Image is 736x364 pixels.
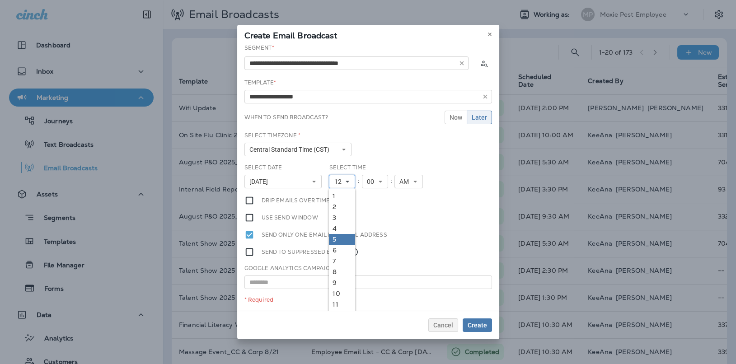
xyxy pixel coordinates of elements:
span: AM [399,178,413,186]
button: Central Standard Time (CST) [244,143,352,156]
div: : [388,175,394,188]
span: Create [468,322,487,328]
span: 12 [334,178,345,186]
a: 9 [329,277,355,288]
a: 3 [329,212,355,223]
a: 10 [329,288,355,299]
label: Send to suppressed emails. [262,247,359,257]
label: Template [244,79,276,86]
label: Google Analytics Campaign Title [244,265,351,272]
label: Use send window [262,213,318,223]
span: [DATE] [249,178,272,186]
a: 8 [329,266,355,277]
label: Segment [244,44,274,51]
a: 4 [329,223,355,234]
span: Central Standard Time (CST) [249,146,333,154]
a: 1 [329,191,355,201]
span: Later [472,114,487,121]
button: 12 [329,175,355,188]
label: Drip emails over time [262,196,330,205]
label: Select Timezone [244,132,300,139]
a: 7 [329,256,355,266]
button: Cancel [428,318,458,332]
button: Later [467,111,492,124]
label: Send only one email per email address [262,230,387,240]
button: Now [445,111,467,124]
a: 5 [329,234,355,245]
div: : [355,175,361,188]
span: Now [450,114,462,121]
a: 12 [329,310,355,321]
span: Cancel [433,322,453,328]
label: Select Date [244,164,282,171]
a: 2 [329,201,355,212]
a: 11 [329,299,355,310]
div: * Required [244,296,492,303]
label: Select Time [329,164,366,171]
button: Create [463,318,492,332]
label: When to send broadcast? [244,114,328,121]
button: 00 [362,175,388,188]
div: Create Email Broadcast [237,25,499,44]
a: 6 [329,245,355,256]
button: [DATE] [244,175,322,188]
button: AM [394,175,423,188]
span: 00 [367,178,378,186]
button: Calculate the estimated number of emails to be sent based on selected segment. (This could take a... [476,55,492,71]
